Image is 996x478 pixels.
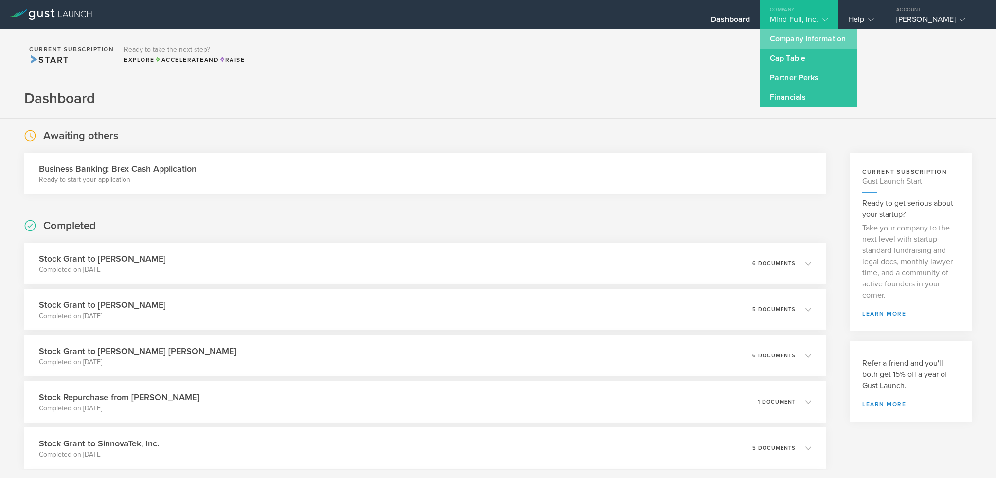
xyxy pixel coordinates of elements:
h2: Current Subscription [29,46,114,52]
iframe: Chat Widget [947,431,996,478]
span: Accelerate [155,56,204,63]
p: Take your company to the next level with startup-standard fundraising and legal docs, monthly law... [862,223,960,301]
span: Raise [219,56,245,63]
p: 1 document [758,399,796,405]
h3: Stock Grant to [PERSON_NAME] [PERSON_NAME] [39,345,236,357]
div: [PERSON_NAME] [896,15,979,29]
span: Start [29,54,69,65]
p: Completed on [DATE] [39,404,199,413]
div: Explore [124,55,245,64]
p: Ready to start your application [39,175,196,185]
a: Learn more [862,401,960,407]
h4: Gust Launch Start [862,176,960,187]
p: Completed on [DATE] [39,265,166,275]
p: Completed on [DATE] [39,450,159,460]
h3: Ready to take the next step? [124,46,245,53]
h2: Completed [43,219,96,233]
div: Ready to take the next step?ExploreAccelerateandRaise [119,39,249,69]
h3: Stock Grant to [PERSON_NAME] [39,252,166,265]
div: Dashboard [711,15,750,29]
div: Mind Full, Inc. [770,15,828,29]
p: 5 documents [752,307,796,312]
h2: Awaiting others [43,129,118,143]
a: learn more [862,311,960,317]
p: 5 documents [752,445,796,451]
div: Help [848,15,874,29]
p: Completed on [DATE] [39,311,166,321]
p: Completed on [DATE] [39,357,236,367]
h3: Refer a friend and you'll both get 15% off a year of Gust Launch. [862,358,960,391]
h3: Stock Grant to [PERSON_NAME] [39,299,166,311]
h3: Business Banking: Brex Cash Application [39,162,196,175]
h3: Stock Grant to SinnovaTek, Inc. [39,437,159,450]
h3: Ready to get serious about your startup? [862,198,960,220]
p: 6 documents [752,353,796,358]
p: 6 documents [752,261,796,266]
h3: current subscription [862,167,960,176]
span: and [155,56,219,63]
h3: Stock Repurchase from [PERSON_NAME] [39,391,199,404]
